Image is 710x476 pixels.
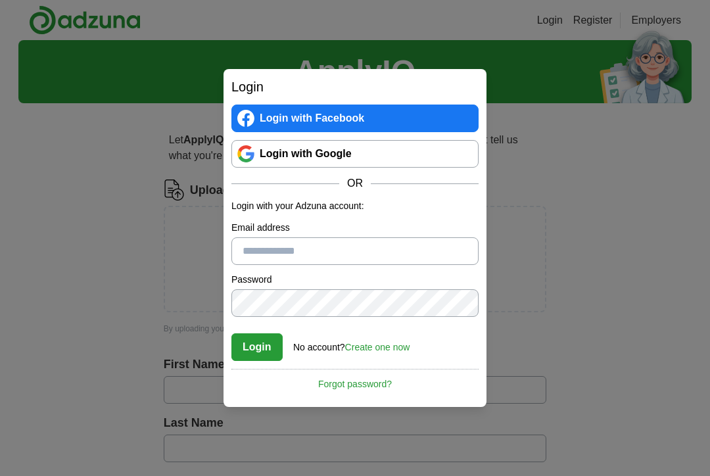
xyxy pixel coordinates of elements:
label: Email address [231,221,479,235]
a: Forgot password? [231,369,479,391]
button: Login [231,333,283,361]
a: Login with Google [231,140,479,168]
div: No account? [293,333,410,354]
h2: Login [231,77,479,97]
span: OR [339,176,371,191]
p: Login with your Adzuna account: [231,199,479,213]
a: Login with Facebook [231,105,479,132]
a: Create one now [345,342,410,352]
label: Password [231,273,479,287]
